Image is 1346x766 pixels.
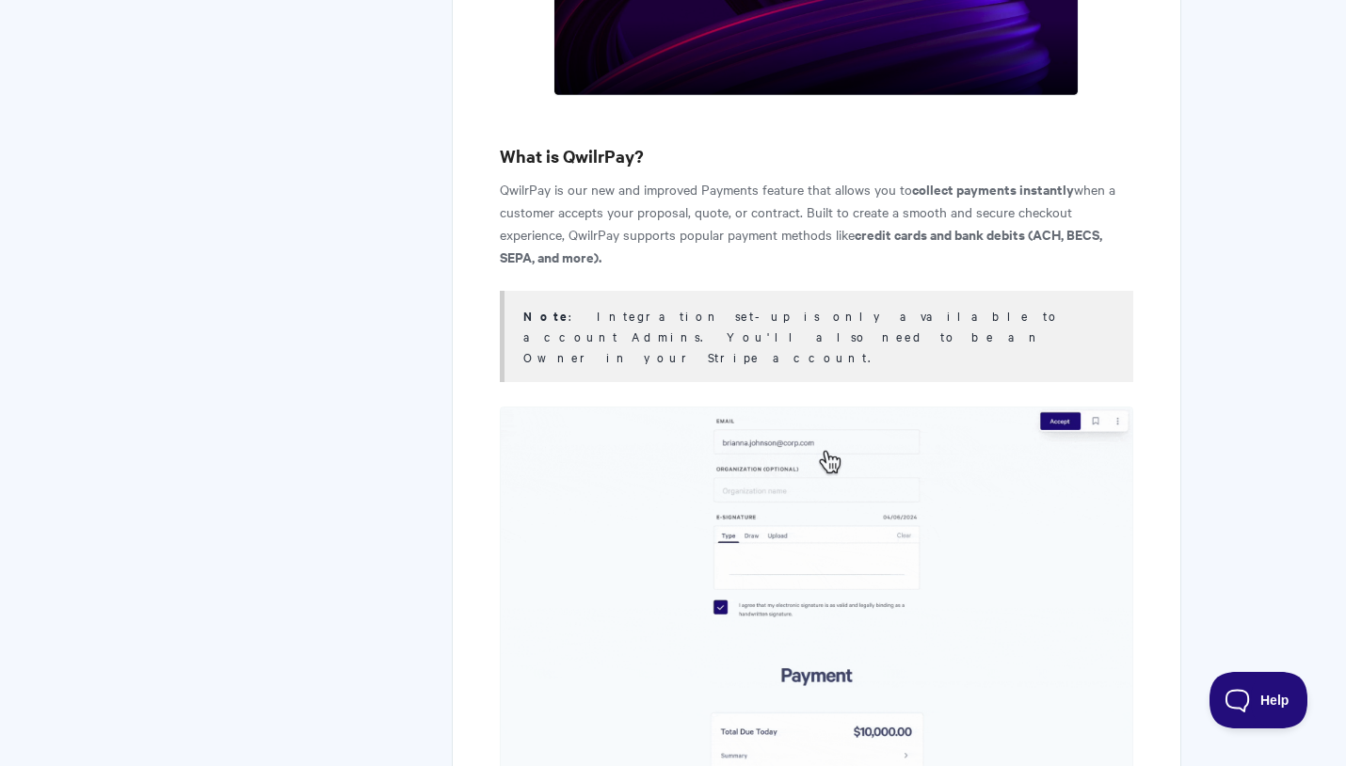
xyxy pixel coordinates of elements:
[523,306,1110,367] div: : Integration set-up is only available to account Admins. You'll also need to be an Owner in your...
[523,307,569,325] b: Note
[500,178,1133,268] p: QwilrPay is our new and improved Payments feature that allows you to when a customer accepts your...
[500,143,1133,169] h3: What is QwilrPay?
[912,179,1074,199] strong: collect payments instantly
[1210,672,1308,728] iframe: Toggle Customer Support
